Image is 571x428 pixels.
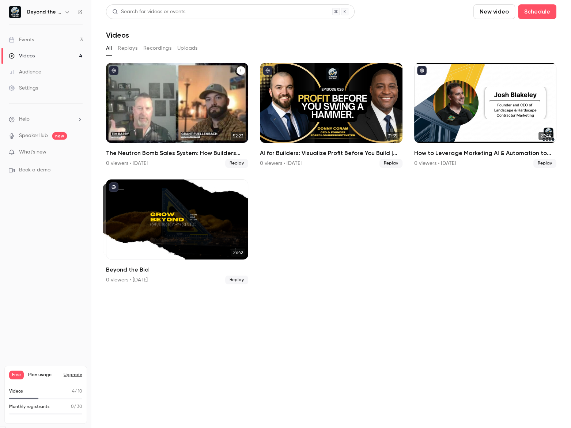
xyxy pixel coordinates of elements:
a: 31:35AI for Builders: Visualize Profit Before You Build | [PERSON_NAME]0 viewers • [DATE]Replay [260,63,402,168]
p: / 30 [71,404,82,410]
span: Replay [225,159,248,168]
p: / 10 [72,388,82,395]
h2: AI for Builders: Visualize Profit Before You Build | [PERSON_NAME] [260,149,402,158]
button: published [109,182,118,192]
li: AI for Builders: Visualize Profit Before You Build | Donny Coram [260,63,402,168]
button: published [263,66,272,75]
h6: Beyond the Bid [27,8,61,16]
ul: Videos [106,63,556,284]
a: 27:4227:42Beyond the Bid0 viewers • [DATE]Replay [106,179,248,284]
button: Replays [118,42,137,54]
span: 52:23 [231,132,245,140]
li: How to Leverage Marketing AI & Automation to Boost Conversions [414,63,556,168]
button: published [417,66,427,75]
div: 0 viewers • [DATE] [106,160,148,167]
span: Plan usage [28,372,59,378]
div: Audience [9,68,41,76]
span: 23:44 [538,132,553,140]
button: published [109,66,118,75]
h2: How to Leverage Marketing AI & Automation to Boost Conversions [414,149,556,158]
span: Replay [533,159,556,168]
button: Uploads [177,42,198,54]
a: 52:23The Neutron Bomb Sales System: How Builders Can Win High-Margin Projects by Building Radical... [106,63,248,168]
span: Book a demo [19,166,50,174]
h2: The Neutron Bomb Sales System: How Builders Can Win High-Margin Projects by Building Radical Trust [106,149,248,158]
div: Events [9,36,34,43]
button: Recordings [143,42,171,54]
div: Videos [9,52,35,60]
span: 4 [72,389,75,394]
a: SpeakerHub [19,132,48,140]
span: new [52,132,67,140]
button: Schedule [518,4,556,19]
span: What's new [19,148,46,156]
span: 0 [71,405,74,409]
div: 0 viewers • [DATE] [260,160,302,167]
li: The Neutron Bomb Sales System: How Builders Can Win High-Margin Projects by Building Radical Trust [106,63,248,168]
div: Search for videos or events [112,8,185,16]
span: Replay [379,159,402,168]
h2: Beyond the Bid [106,265,248,274]
button: All [106,42,112,54]
a: 23:44How to Leverage Marketing AI & Automation to Boost Conversions0 viewers • [DATE]Replay [414,63,556,168]
div: 0 viewers • [DATE] [414,160,456,167]
section: Videos [106,4,556,424]
img: Beyond the Bid [9,6,21,18]
span: Replay [225,276,248,284]
p: Monthly registrants [9,404,50,410]
span: 31:35 [386,132,400,140]
button: Upgrade [64,372,82,378]
li: Beyond the Bid [106,179,248,284]
span: Free [9,371,24,379]
div: Settings [9,84,38,92]
li: help-dropdown-opener [9,115,83,123]
span: Help [19,115,30,123]
div: 0 viewers • [DATE] [106,276,148,284]
h1: Videos [106,31,129,39]
button: New video [473,4,515,19]
p: Videos [9,388,23,395]
span: 27:42 [231,249,245,257]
